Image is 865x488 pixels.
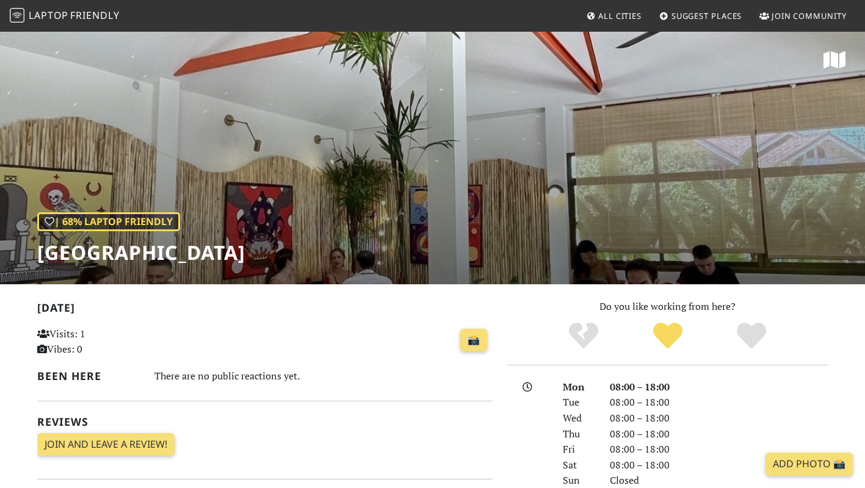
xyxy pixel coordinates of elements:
div: Wed [556,411,602,426]
a: Suggest Places [654,5,747,27]
p: Visits: 1 Vibes: 0 [37,326,179,357]
div: 08:00 – 18:00 [603,457,836,473]
span: Laptop [29,9,68,22]
a: Add Photo 📸 [765,453,853,476]
div: Sat [556,457,602,473]
div: 08:00 – 18:00 [603,411,836,426]
div: Thu [556,426,602,442]
span: All Cities [598,10,642,21]
div: | 68% Laptop Friendly [37,212,180,232]
span: Suggest Places [671,10,742,21]
span: Friendly [70,9,119,22]
h2: [DATE] [37,301,493,319]
div: Yes [626,321,710,351]
span: Join Community [772,10,847,21]
div: 08:00 – 18:00 [603,442,836,457]
div: No [541,321,626,351]
a: All Cities [581,5,646,27]
a: Join Community [755,5,852,27]
a: LaptopFriendly LaptopFriendly [10,5,120,27]
div: Tue [556,395,602,411]
img: LaptopFriendly [10,8,24,23]
div: Fri [556,442,602,457]
div: Definitely! [709,321,794,351]
a: 📸 [460,329,487,352]
div: Mon [556,379,602,395]
h2: Been here [37,370,140,382]
h2: Reviews [37,415,493,428]
div: 08:00 – 18:00 [603,395,836,411]
a: Join and leave a review! [37,433,175,456]
div: 08:00 – 18:00 [603,426,836,442]
p: Do you like working from here? [507,299,828,315]
h1: [GEOGRAPHIC_DATA] [37,241,245,264]
div: 08:00 – 18:00 [603,379,836,395]
div: There are no public reactions yet. [154,367,493,385]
